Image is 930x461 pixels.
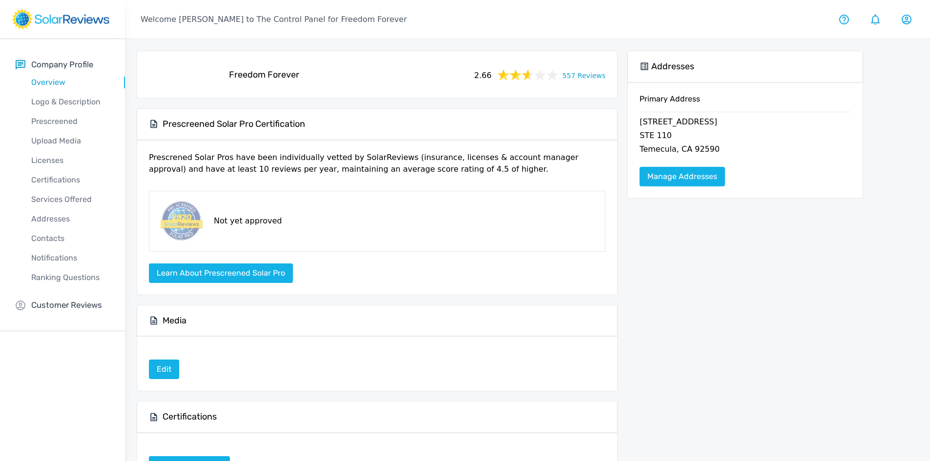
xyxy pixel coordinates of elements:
a: Addresses [16,209,125,229]
p: STE 110 [640,130,851,143]
p: Ranking Questions [16,272,125,283]
p: Licenses [16,155,125,166]
span: 2.66 [474,68,492,81]
p: Prescreened [16,116,125,127]
h5: Prescreened Solar Pro Certification [163,119,305,130]
a: Licenses [16,151,125,170]
p: Company Profile [31,59,93,71]
a: Certifications [16,170,125,190]
a: Logo & Description [16,92,125,112]
a: Edit [149,364,179,374]
p: Notifications [16,252,125,264]
h5: Freedom Forever [229,69,299,80]
p: Certifications [16,174,125,186]
p: Services Offered [16,194,125,205]
a: Contacts [16,229,125,248]
h5: Media [163,315,186,326]
a: Manage Addresses [640,167,725,186]
p: Addresses [16,213,125,225]
a: 557 Reviews [562,69,605,81]
a: Prescreened [16,112,125,131]
a: Services Offered [16,190,125,209]
a: Ranking Questions [16,268,125,287]
a: Edit [149,360,179,379]
a: Notifications [16,248,125,268]
p: Customer Reviews [31,299,102,311]
p: Welcome [PERSON_NAME] to The Control Panel for Freedom Forever [141,14,407,25]
h5: Certifications [163,411,217,422]
p: Temecula, CA 92590 [640,143,851,157]
a: Learn about Prescreened Solar Pro [149,268,293,278]
button: Learn about Prescreened Solar Pro [149,263,293,283]
p: [STREET_ADDRESS] [640,116,851,130]
p: Logo & Description [16,96,125,108]
a: Upload Media [16,131,125,151]
p: Contacts [16,233,125,244]
p: Not yet approved [214,215,282,227]
a: Overview [16,73,125,92]
img: prescreened-badge.png [157,199,204,243]
p: Upload Media [16,135,125,147]
h5: Addresses [651,61,694,72]
p: Prescrened Solar Pros have been individually vetted by SolarReviews (insurance, licenses & accoun... [149,152,605,183]
p: Overview [16,77,125,88]
h6: Primary Address [640,94,851,112]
